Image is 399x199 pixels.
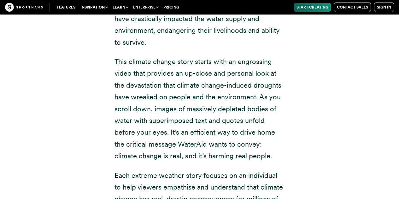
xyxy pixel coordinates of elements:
[131,3,161,12] button: Enterprise
[334,3,371,12] a: Contact Sales
[5,3,43,12] img: The Craft
[110,3,131,12] button: Learn
[114,56,285,162] p: This climate change story starts with an engrossing video that provides an up-close and personal ...
[374,3,394,12] a: Sign in
[78,3,110,12] button: Inspiration
[294,3,331,12] a: Start Creating
[161,3,182,12] a: Pricing
[54,3,78,12] a: Features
